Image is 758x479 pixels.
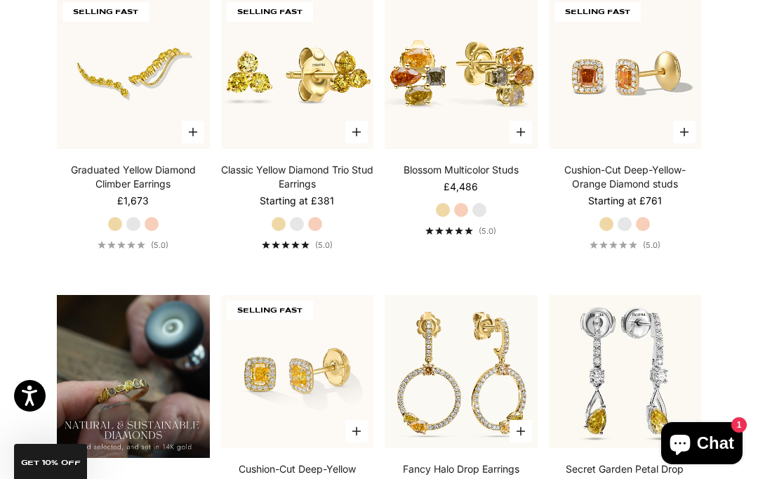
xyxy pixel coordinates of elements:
sale-price: Starting at £381 [260,194,334,208]
span: (5.0) [151,240,168,250]
div: 5.0 out of 5.0 stars [590,241,637,249]
sale-price: Starting at £761 [588,194,662,208]
div: 5.0 out of 5.0 stars [98,241,145,249]
a: 5.0 out of 5.0 stars(5.0) [262,240,333,250]
span: GET 10% Off [21,459,81,466]
a: Classic Yellow Diamond Trio Stud Earrings [221,163,374,191]
inbox-online-store-chat: Shopify online store chat [657,422,747,468]
span: (5.0) [315,240,333,250]
a: Cushion-Cut Deep-Yellow-Orange Diamond studs [549,163,702,191]
img: #YellowGold [221,295,374,448]
span: (5.0) [643,240,660,250]
a: 5.0 out of 5.0 stars(5.0) [98,240,168,250]
span: (5.0) [479,226,496,236]
img: #WhiteGold [549,295,702,448]
a: 5.0 out of 5.0 stars(5.0) [425,226,496,236]
sale-price: £1,673 [117,194,149,208]
span: SELLING FAST [554,2,641,22]
a: 5.0 out of 5.0 stars(5.0) [590,240,660,250]
div: 5.0 out of 5.0 stars [425,227,473,235]
sale-price: £4,486 [444,180,478,194]
a: Blossom Multicolor Studs [404,163,519,177]
span: SELLING FAST [62,2,149,22]
span: SELLING FAST [227,2,313,22]
img: #YellowGold [385,295,538,448]
a: Fancy Halo Drop Earrings [403,462,519,476]
span: SELLING FAST [227,301,313,320]
a: Graduated Yellow Diamond Climber Earrings [57,163,210,191]
div: 5.0 out of 5.0 stars [262,241,310,249]
div: GET 10% Off [14,444,87,479]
